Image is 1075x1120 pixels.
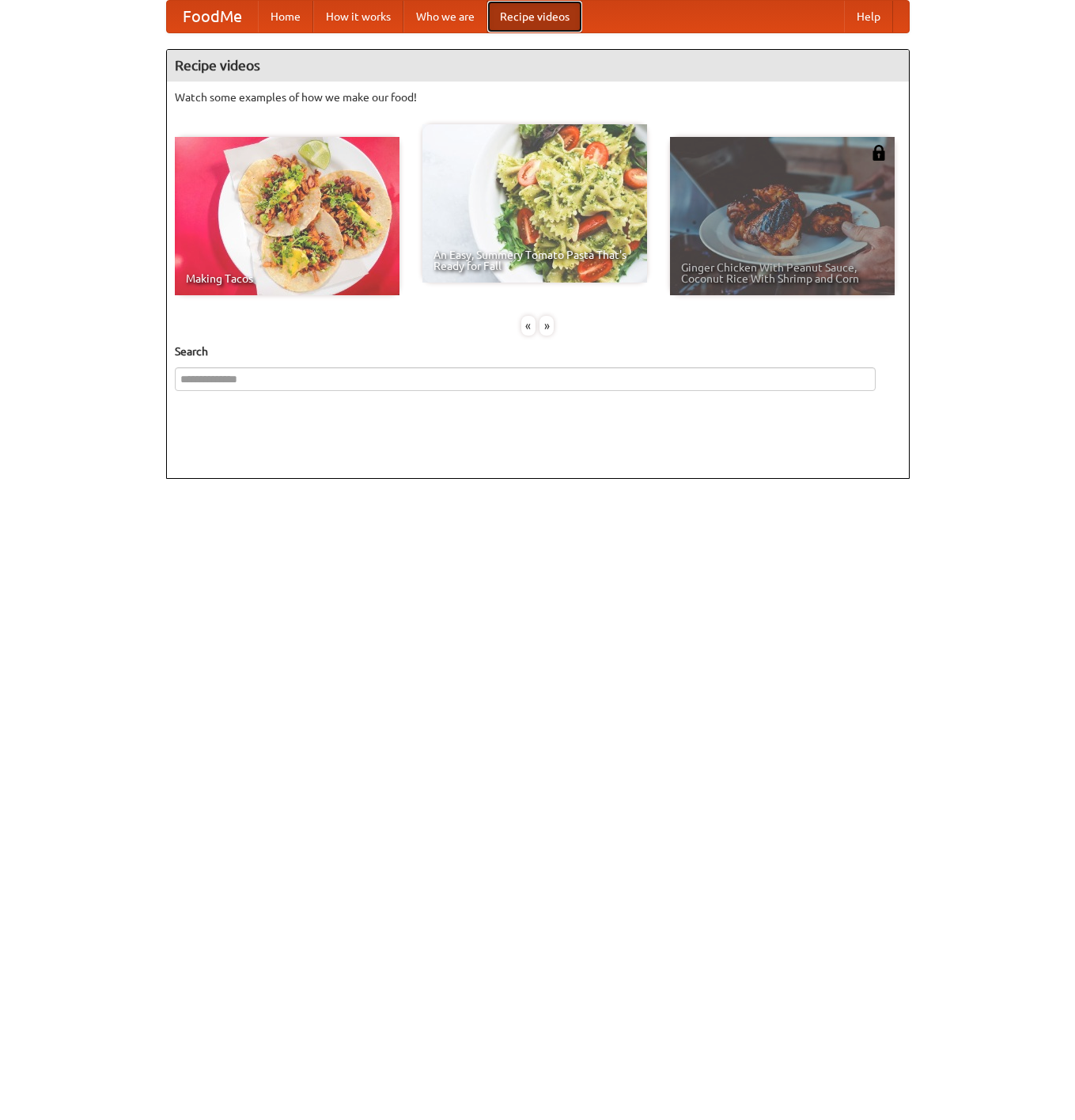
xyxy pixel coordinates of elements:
span: Making Tacos [186,273,388,284]
a: Recipe videos [487,1,582,32]
div: » [539,316,554,336]
div: « [521,316,536,336]
h5: Search [175,344,901,359]
a: Who we are [403,1,487,32]
p: Watch some examples of how we make our food! [175,89,901,105]
span: An Easy, Summery Tomato Pasta That's Ready for Fall [433,249,636,271]
a: FoodMe [167,1,258,32]
a: An Easy, Summery Tomato Pasta That's Ready for Fall [422,124,647,283]
h4: Recipe videos [167,50,909,82]
a: Making Tacos [175,137,399,295]
img: 483408.png [871,145,887,161]
a: How it works [313,1,403,32]
a: Home [258,1,313,32]
a: Help [844,1,893,32]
